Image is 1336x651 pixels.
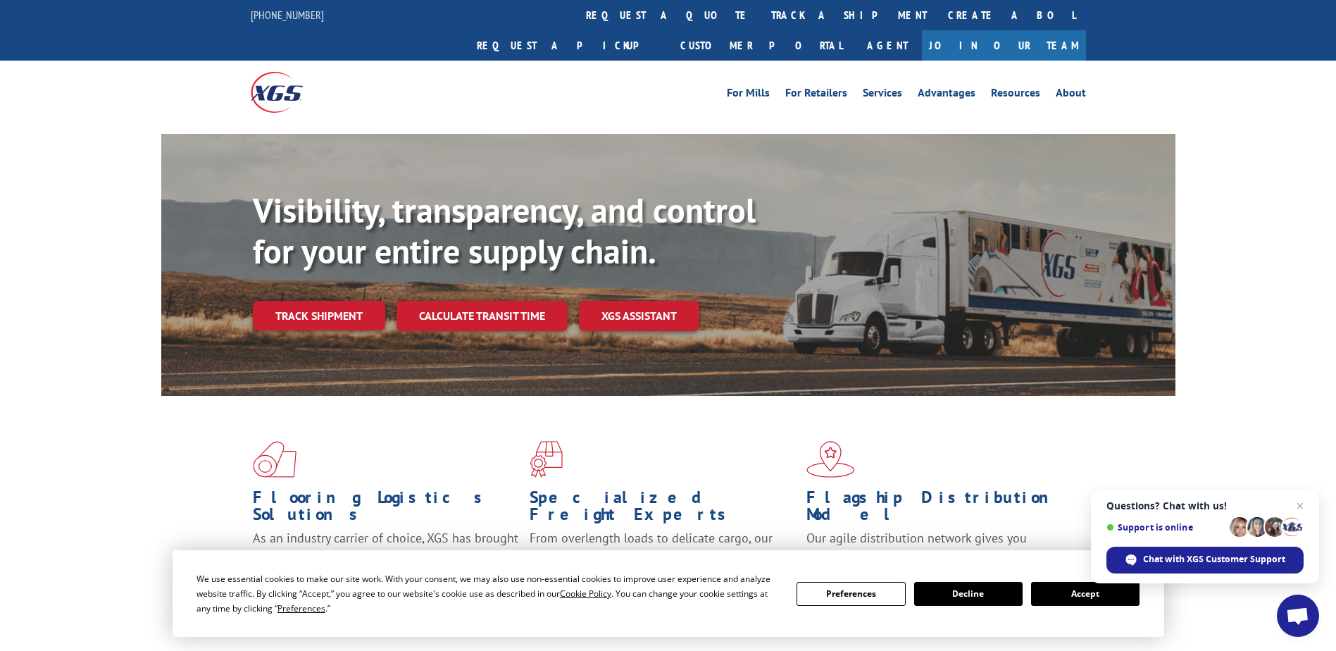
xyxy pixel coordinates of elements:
div: Open chat [1277,595,1319,637]
span: As an industry carrier of choice, XGS has brought innovation and dedication to flooring logistics... [253,530,518,580]
span: Cookie Policy [560,588,611,600]
div: Cookie Consent Prompt [173,550,1164,637]
a: Customer Portal [670,30,853,61]
a: Join Our Team [922,30,1086,61]
a: Calculate transit time [397,301,568,331]
a: For Mills [727,87,770,103]
button: Accept [1031,582,1140,606]
img: xgs-icon-focused-on-flooring-red [530,441,563,478]
div: We use essential cookies to make our site work. With your consent, we may also use non-essential ... [196,571,780,616]
img: xgs-icon-flagship-distribution-model-red [806,441,855,478]
a: XGS ASSISTANT [579,301,699,331]
a: Advantages [918,87,975,103]
a: Services [863,87,902,103]
div: Chat with XGS Customer Support [1106,547,1304,573]
a: Agent [853,30,922,61]
button: Decline [914,582,1023,606]
a: [PHONE_NUMBER] [251,8,324,22]
a: For Retailers [785,87,847,103]
a: Track shipment [253,301,385,330]
span: Our agile distribution network gives you nationwide inventory management on demand. [806,530,1066,563]
p: From overlength loads to delicate cargo, our experienced staff knows the best way to move your fr... [530,530,796,593]
a: Request a pickup [466,30,670,61]
span: Questions? Chat with us! [1106,500,1304,512]
span: Support is online [1106,522,1225,533]
h1: Specialized Freight Experts [530,489,796,530]
span: Preferences [277,602,325,614]
h1: Flagship Distribution Model [806,489,1073,530]
button: Preferences [797,582,905,606]
img: xgs-icon-total-supply-chain-intelligence-red [253,441,296,478]
b: Visibility, transparency, and control for your entire supply chain. [253,188,756,273]
a: Resources [991,87,1040,103]
span: Close chat [1292,497,1309,514]
h1: Flooring Logistics Solutions [253,489,519,530]
a: About [1056,87,1086,103]
span: Chat with XGS Customer Support [1143,553,1285,566]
